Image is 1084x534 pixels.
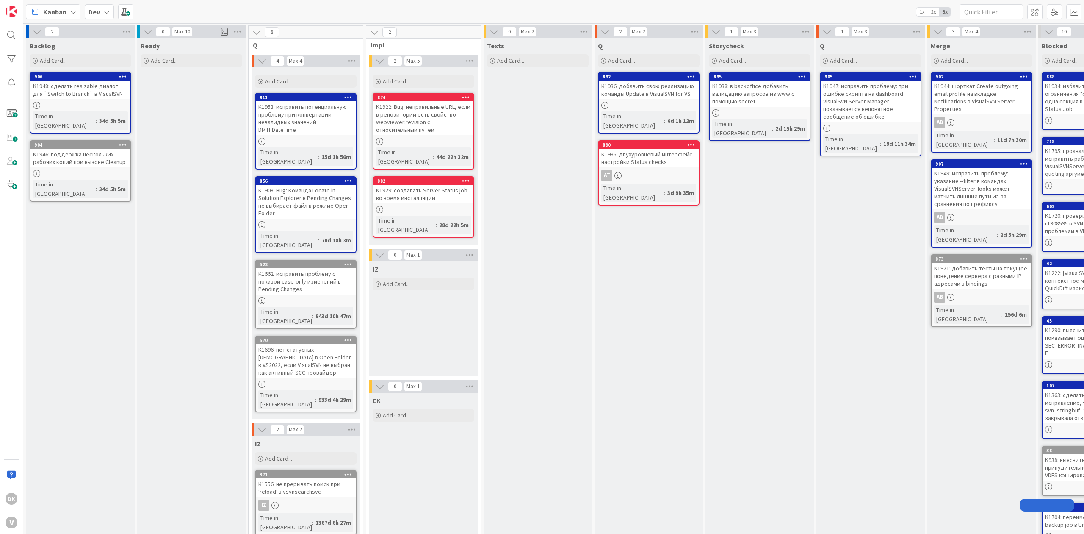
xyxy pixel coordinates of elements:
span: 0 [388,250,402,260]
div: IZ [258,500,269,511]
div: K1908: Bug: Команда Locate in Solution Explorer в Pending Changes не выбирает файл в режиме Open ... [256,185,356,219]
div: K1922: Bug: неправильные URL, если в репозитории есть свойство webviewer:revision с относительным... [373,101,473,135]
div: 892 [603,74,699,80]
div: Max 3 [854,30,867,34]
div: 156d 6m [1003,310,1029,319]
span: Q [253,41,352,49]
div: K1947: исправить проблему: при ошибке скрипта на dashboard VisualSVN Server Manager показывается ... [821,81,921,122]
span: 2 [270,425,285,435]
div: Time in [GEOGRAPHIC_DATA] [258,307,312,325]
div: AB [932,212,1031,223]
div: 943d 10h 47m [313,311,353,321]
div: 902K1944: шорткат Create outgoing email profile на вкладке Notifications в VisualSVN Server Prope... [932,73,1031,114]
div: 44d 22h 32m [434,152,471,161]
a: 522K1662: исправить проблему с показом case-only изменений в Pending ChangesTime in [GEOGRAPHIC_D... [255,260,357,329]
div: 874 [377,95,473,100]
a: 895K1938: в backoffice добавить валидацию запросов из www с помощью secretTime in [GEOGRAPHIC_DAT... [709,72,810,141]
div: 905 [821,73,921,81]
span: Add Card... [1052,57,1079,64]
div: 70d 18h 3m [319,236,353,245]
div: 906 [30,73,130,81]
div: Time in [GEOGRAPHIC_DATA] [823,134,880,153]
span: Add Card... [383,412,410,419]
div: Time in [GEOGRAPHIC_DATA] [712,119,772,138]
div: AB [934,292,945,303]
div: IZ [256,500,356,511]
span: 2 [382,27,397,37]
span: : [772,124,773,133]
div: 904K1946: поддержка нескольких рабочих копий при вызове Cleanup [30,141,130,167]
div: 522 [260,261,356,267]
div: 933d 4h 29m [316,395,353,404]
span: Add Card... [941,57,968,64]
div: 28d 22h 5m [437,220,471,230]
div: V [6,517,17,528]
span: 4 [270,56,285,66]
div: Max 2 [521,30,534,34]
div: 2d 5h 29m [998,230,1029,239]
div: Time in [GEOGRAPHIC_DATA] [258,231,318,250]
div: AB [932,117,1031,128]
div: 907K1949: исправить проблему: указание --filter в командах VisualSVNServerHooks может матчить лиш... [932,160,1031,209]
div: K1938: в backoffice добавить валидацию запросов из www с помощью secret [710,81,810,107]
span: 1 [835,27,849,37]
span: : [436,220,437,230]
div: 904 [34,142,130,148]
div: Time in [GEOGRAPHIC_DATA] [258,390,315,409]
span: : [997,230,998,239]
div: Max 5 [406,59,420,63]
a: 890K1935: двухуровневый интерфейс настройки Status checksATTime in [GEOGRAPHIC_DATA]:3d 9h 35m [598,140,700,206]
span: Blocked [1042,42,1067,50]
span: 3 [946,27,960,37]
a: 856K1908: Bug: Команда Locate in Solution Explorer в Pending Changes не выбирает файл в режиме Op... [255,176,357,253]
span: 8 [265,27,279,37]
div: 522K1662: исправить проблему с показом case-only изменений в Pending Changes [256,261,356,295]
div: Time in [GEOGRAPHIC_DATA] [258,147,318,166]
a: 902K1944: шорткат Create outgoing email profile на вкладке Notifications в VisualSVN Server Prope... [931,72,1032,153]
div: Max 3 [743,30,756,34]
span: Q [598,42,603,50]
div: AB [934,117,945,128]
span: : [664,116,665,125]
div: Time in [GEOGRAPHIC_DATA] [33,180,96,198]
div: 907 [935,161,1031,167]
div: 911K1953: исправить потенциальную проблему при конвертации невалидных значений DMTFDateTime [256,94,356,135]
span: 0 [388,381,402,392]
span: IZ [373,265,379,273]
span: : [433,152,434,161]
input: Quick Filter... [960,4,1023,19]
div: Max 4 [289,59,302,63]
span: Add Card... [265,78,292,85]
div: 570K1696: нет статусных [DEMOGRAPHIC_DATA] в Open Folder в VS2022, если VisualSVN не выбран как а... [256,337,356,378]
div: 19d 11h 34m [881,139,918,148]
div: 11d 7h 30m [995,135,1029,145]
div: AB [932,292,1031,303]
div: 882K1929: создавать Server Status job во время инсталляции [373,177,473,203]
div: 882 [377,178,473,184]
div: 856K1908: Bug: Команда Locate in Solution Explorer в Pending Changes не выбирает файл в режиме Op... [256,177,356,219]
div: K1929: создавать Server Status job во время инсталляции [373,185,473,203]
span: Add Card... [40,57,67,64]
span: Add Card... [719,57,746,64]
span: Add Card... [383,78,410,85]
div: 1367d 6h 27m [313,518,353,527]
span: : [318,236,319,245]
div: 874K1922: Bug: неправильные URL, если в репозитории есть свойство webviewer:revision с относитель... [373,94,473,135]
div: 895 [710,73,810,81]
span: Ready [141,42,160,50]
div: 371 [260,472,356,478]
span: 1x [916,8,928,16]
div: K1949: исправить проблему: указание --filter в командах VisualSVNServerHooks может матчить лишние... [932,168,1031,209]
div: Time in [GEOGRAPHIC_DATA] [934,225,997,244]
div: 34d 5h 5m [97,184,128,194]
div: Max 1 [406,384,420,389]
div: 907 [932,160,1031,168]
span: : [315,395,316,404]
span: Add Card... [608,57,635,64]
div: 904 [30,141,130,149]
a: 892K1936: добавить свою реализацию команды Update в VisualSVN for VSTime in [GEOGRAPHIC_DATA]:6d ... [598,72,700,133]
span: 2 [388,56,402,66]
span: 0 [156,27,170,37]
div: Time in [GEOGRAPHIC_DATA] [376,216,436,234]
span: : [880,139,881,148]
